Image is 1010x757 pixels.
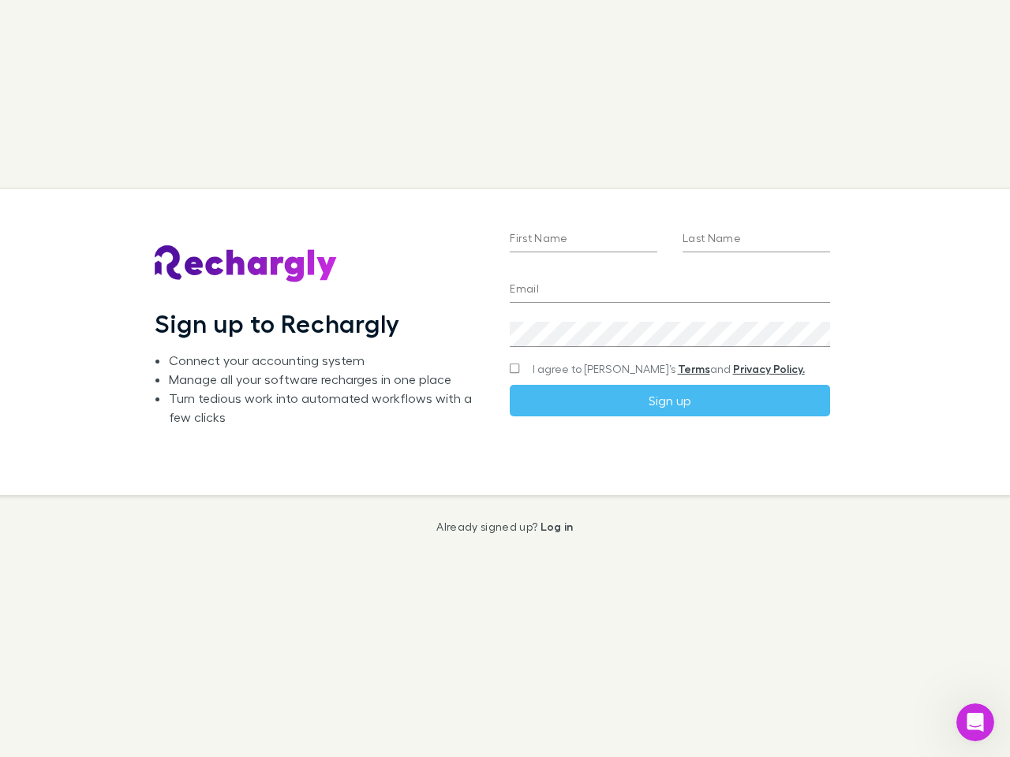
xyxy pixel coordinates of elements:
li: Turn tedious work into automated workflows with a few clicks [169,389,484,427]
p: Already signed up? [436,520,573,533]
a: Log in [541,520,574,533]
li: Connect your accounting system [169,351,484,370]
img: Rechargly's Logo [155,245,338,283]
iframe: Intercom live chat [956,703,994,741]
span: I agree to [PERSON_NAME]’s and [533,361,805,377]
a: Terms [678,362,710,375]
a: Privacy Policy. [733,362,805,375]
h1: Sign up to Rechargly [155,308,400,338]
li: Manage all your software recharges in one place [169,370,484,389]
button: Sign up [510,385,829,416]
